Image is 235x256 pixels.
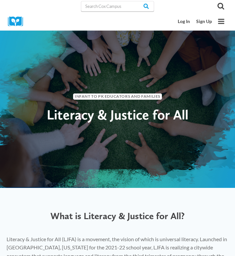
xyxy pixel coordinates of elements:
[8,16,28,27] img: Cox Campus
[50,210,185,221] span: What is Literacy & Justice for All?
[174,16,215,27] nav: Secondary Mobile Navigation
[81,1,154,12] input: Search Cox Campus
[47,106,188,123] span: Literacy & Justice for All
[193,16,215,27] a: Sign Up
[174,16,193,27] a: Log In
[215,15,227,27] button: Open menu
[73,93,162,100] span: Infant to PK Educators and Families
